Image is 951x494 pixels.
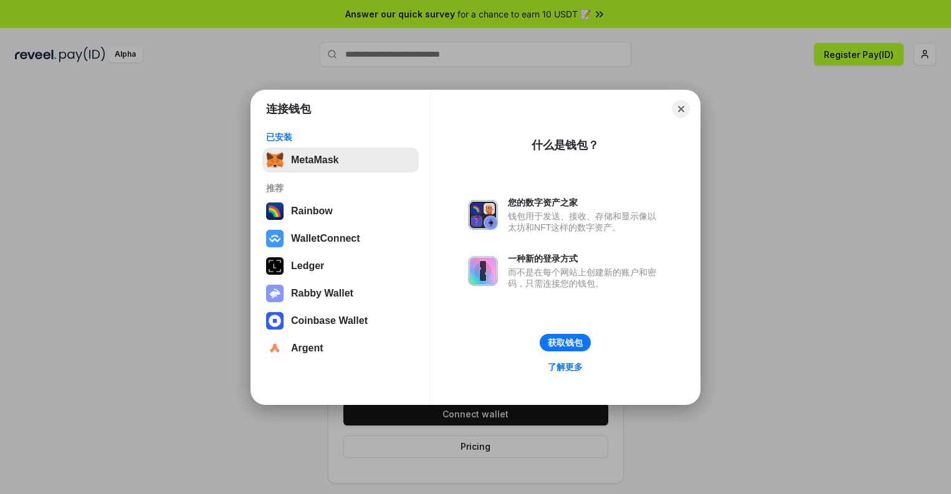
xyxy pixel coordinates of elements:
div: 什么是钱包？ [532,138,599,153]
div: 钱包用于发送、接收、存储和显示像以太坊和NFT这样的数字资产。 [508,211,662,233]
img: svg+xml,%3Csvg%20width%3D%22120%22%20height%3D%22120%22%20viewBox%3D%220%200%20120%20120%22%20fil... [266,202,284,220]
button: WalletConnect [262,226,419,251]
button: MetaMask [262,148,419,173]
div: 一种新的登录方式 [508,253,662,264]
div: 获取钱包 [548,337,583,348]
button: Rabby Wallet [262,281,419,306]
div: Ledger [291,260,324,272]
button: Argent [262,336,419,361]
div: 而不是在每个网站上创建新的账户和密码，只需连接您的钱包。 [508,267,662,289]
button: Close [672,100,690,118]
button: Rainbow [262,199,419,224]
img: svg+xml,%3Csvg%20xmlns%3D%22http%3A%2F%2Fwww.w3.org%2F2000%2Fsvg%22%20fill%3D%22none%22%20viewBox... [266,285,284,302]
div: Rainbow [291,206,333,217]
img: svg+xml,%3Csvg%20xmlns%3D%22http%3A%2F%2Fwww.w3.org%2F2000%2Fsvg%22%20width%3D%2228%22%20height%3... [266,257,284,275]
img: svg+xml,%3Csvg%20xmlns%3D%22http%3A%2F%2Fwww.w3.org%2F2000%2Fsvg%22%20fill%3D%22none%22%20viewBox... [468,200,498,230]
h1: 连接钱包 [266,102,311,116]
img: svg+xml,%3Csvg%20width%3D%2228%22%20height%3D%2228%22%20viewBox%3D%220%200%2028%2028%22%20fill%3D... [266,230,284,247]
div: MetaMask [291,154,338,166]
div: Coinbase Wallet [291,315,368,326]
div: 已安装 [266,131,415,143]
a: 了解更多 [540,359,590,375]
button: Coinbase Wallet [262,308,419,333]
div: 推荐 [266,183,415,194]
div: Argent [291,343,323,354]
img: svg+xml,%3Csvg%20width%3D%2228%22%20height%3D%2228%22%20viewBox%3D%220%200%2028%2028%22%20fill%3D... [266,340,284,357]
div: 您的数字资产之家 [508,197,662,208]
img: svg+xml,%3Csvg%20width%3D%2228%22%20height%3D%2228%22%20viewBox%3D%220%200%2028%2028%22%20fill%3D... [266,312,284,330]
img: svg+xml,%3Csvg%20fill%3D%22none%22%20height%3D%2233%22%20viewBox%3D%220%200%2035%2033%22%20width%... [266,151,284,169]
button: 获取钱包 [540,334,591,351]
div: WalletConnect [291,233,360,244]
div: 了解更多 [548,361,583,373]
button: Ledger [262,254,419,278]
div: Rabby Wallet [291,288,353,299]
img: svg+xml,%3Csvg%20xmlns%3D%22http%3A%2F%2Fwww.w3.org%2F2000%2Fsvg%22%20fill%3D%22none%22%20viewBox... [468,256,498,286]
